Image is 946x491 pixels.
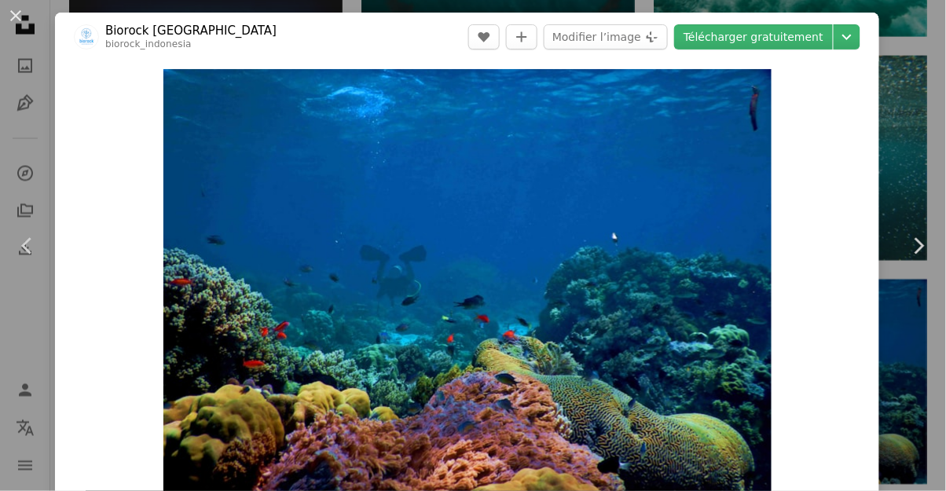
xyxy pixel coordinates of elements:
[105,38,192,49] a: biorock_indonesia
[891,170,946,321] a: Suivant
[105,23,277,38] a: Biorock [GEOGRAPHIC_DATA]
[834,24,860,49] button: Choisissez la taille de téléchargement
[74,24,99,49] img: Accéder au profil de Biorock Indonesia
[674,24,833,49] a: Télécharger gratuitement
[506,24,537,49] button: Ajouter à la collection
[468,24,500,49] button: J’aime
[544,24,668,49] button: Modifier l’image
